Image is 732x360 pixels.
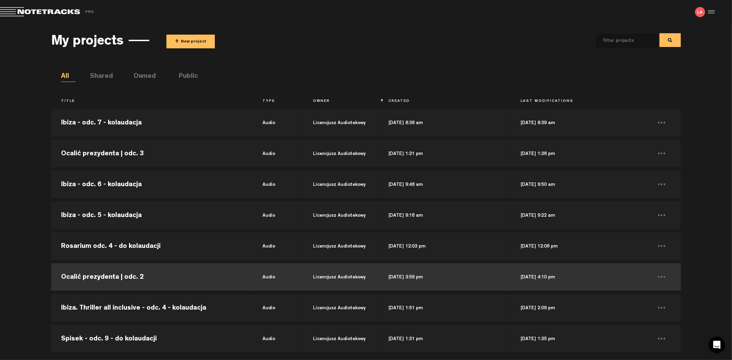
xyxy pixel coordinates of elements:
[511,323,643,354] td: [DATE] 1:35 pm
[51,231,253,262] td: Rosarium odc. 4 - do kolaudacji
[511,169,643,200] td: [DATE] 9:50 am
[303,169,379,200] td: Licencjusz Audiotekowy
[695,7,705,17] img: letters
[379,292,511,323] td: [DATE] 1:51 pm
[643,262,681,292] td: ...
[303,262,379,292] td: Licencjusz Audiotekowy
[379,200,511,231] td: [DATE] 9:16 am
[51,200,253,231] td: Ibiza - odc. 5 - kolaudacja
[643,138,681,169] td: ...
[379,169,511,200] td: [DATE] 9:46 am
[643,231,681,262] td: ...
[253,292,303,323] td: audio
[253,96,303,107] th: Type
[643,200,681,231] td: ...
[511,107,643,138] td: [DATE] 8:39 am
[709,337,725,353] div: Open Intercom Messenger
[303,231,379,262] td: Licencjusz Audiotekowy
[253,138,303,169] td: audio
[61,72,75,82] li: All
[303,96,379,107] th: Owner
[643,169,681,200] td: ...
[303,138,379,169] td: Licencjusz Audiotekowy
[303,323,379,354] td: Licencjusz Audiotekowy
[303,200,379,231] td: Licencjusz Audiotekowy
[51,323,253,354] td: Spisek - odc. 9 - do kolaudacji
[379,231,511,262] td: [DATE] 12:03 pm
[51,107,253,138] td: Ibiza - odc. 7 - kolaudacja
[511,138,643,169] td: [DATE] 1:36 pm
[379,96,511,107] th: Created
[511,262,643,292] td: [DATE] 4:10 pm
[511,292,643,323] td: [DATE] 2:09 pm
[179,72,193,82] li: Public
[253,262,303,292] td: audio
[303,107,379,138] td: Licencjusz Audiotekowy
[51,292,253,323] td: Ibiza. Thriller all inclusive - odc. 4 - kolaudacja
[51,169,253,200] td: Ibiza - odc. 6 - kolaudacja
[643,107,681,138] td: ...
[253,323,303,354] td: audio
[133,72,148,82] li: Owned
[303,292,379,323] td: Licencjusz Audiotekowy
[643,292,681,323] td: ...
[253,231,303,262] td: audio
[379,323,511,354] td: [DATE] 1:31 pm
[379,107,511,138] td: [DATE] 8:36 am
[643,323,681,354] td: ...
[90,72,104,82] li: Shared
[51,35,124,50] h3: My projects
[379,138,511,169] td: [DATE] 1:31 pm
[253,169,303,200] td: audio
[253,200,303,231] td: audio
[511,96,643,107] th: Last Modifications
[175,38,179,46] span: +
[51,96,253,107] th: Title
[379,262,511,292] td: [DATE] 3:59 pm
[596,34,647,48] input: filter projects
[511,231,643,262] td: [DATE] 12:06 pm
[511,200,643,231] td: [DATE] 9:22 am
[166,35,215,48] button: +New project
[51,138,253,169] td: Ocalić prezydenta | odc. 3
[51,262,253,292] td: Ocalić prezydenta | odc. 2
[253,107,303,138] td: audio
